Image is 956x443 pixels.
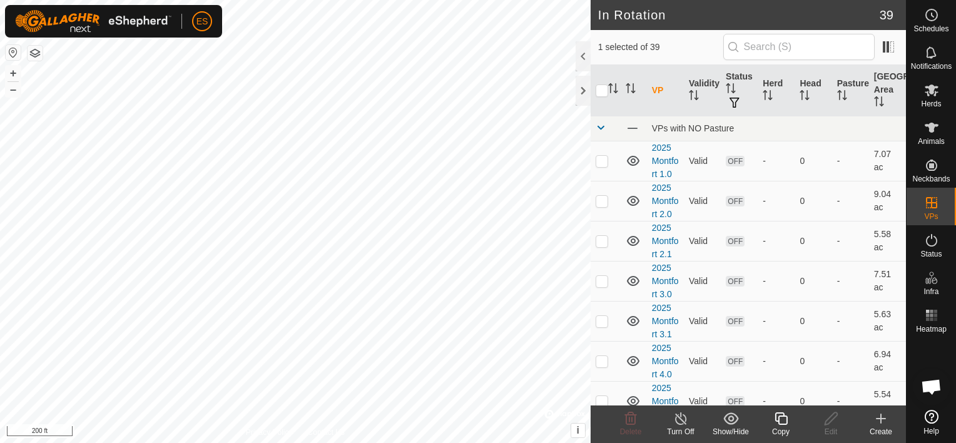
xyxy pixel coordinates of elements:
p-sorticon: Activate to sort [800,92,810,102]
td: 9.04 ac [869,181,906,221]
div: Turn Off [656,426,706,437]
p-sorticon: Activate to sort [726,85,736,95]
p-sorticon: Activate to sort [626,85,636,95]
a: Contact Us [308,427,345,438]
p-sorticon: Activate to sort [689,92,699,102]
a: 2025 Montfort 3.0 [652,263,679,299]
th: Herd [758,65,795,116]
a: 2025 Montfort 4.1 [652,383,679,419]
td: Valid [684,381,721,421]
td: Valid [684,261,721,301]
td: Valid [684,221,721,261]
th: Status [721,65,758,116]
td: 0 [795,381,831,421]
span: Delete [620,427,642,436]
div: Edit [806,426,856,437]
div: Create [856,426,906,437]
td: - [832,381,869,421]
td: 7.07 ac [869,141,906,181]
th: [GEOGRAPHIC_DATA] Area [869,65,906,116]
span: OFF [726,356,745,367]
span: i [577,425,579,435]
td: - [832,341,869,381]
a: Privacy Policy [246,427,293,438]
td: 0 [795,181,831,221]
p-sorticon: Activate to sort [874,98,884,108]
div: - [763,395,790,408]
div: - [763,315,790,328]
th: VP [647,65,684,116]
span: 1 selected of 39 [598,41,723,54]
td: 0 [795,261,831,301]
h2: In Rotation [598,8,880,23]
span: Infra [923,288,938,295]
td: Valid [684,341,721,381]
span: Notifications [911,63,952,70]
td: 5.58 ac [869,221,906,261]
td: 0 [795,221,831,261]
td: 5.54 ac [869,381,906,421]
button: Reset Map [6,45,21,60]
span: OFF [726,396,745,407]
div: - [763,235,790,248]
td: - [832,221,869,261]
th: Head [795,65,831,116]
td: - [832,141,869,181]
a: 2025 Montfort 3.1 [652,303,679,339]
a: 2025 Montfort 4.0 [652,343,679,379]
div: - [763,275,790,288]
td: Valid [684,141,721,181]
button: Map Layers [28,46,43,61]
a: 2025 Montfort 1.0 [652,143,679,179]
a: 2025 Montfort 2.1 [652,223,679,259]
div: - [763,155,790,168]
p-sorticon: Activate to sort [608,85,618,95]
a: 2025 Montfort 2.0 [652,183,679,219]
span: OFF [726,276,745,287]
td: 0 [795,141,831,181]
span: Help [923,427,939,435]
button: + [6,66,21,81]
div: Open chat [913,368,950,405]
span: OFF [726,196,745,206]
span: OFF [726,316,745,327]
p-sorticon: Activate to sort [763,92,773,102]
div: - [763,355,790,368]
p-sorticon: Activate to sort [837,92,847,102]
a: Help [907,405,956,440]
div: VPs with NO Pasture [652,123,901,133]
div: Copy [756,426,806,437]
div: - [763,195,790,208]
td: 7.51 ac [869,261,906,301]
span: Neckbands [912,175,950,183]
td: 5.63 ac [869,301,906,341]
span: Animals [918,138,945,145]
button: – [6,82,21,97]
span: 39 [880,6,893,24]
span: Herds [921,100,941,108]
th: Pasture [832,65,869,116]
span: OFF [726,156,745,166]
button: i [571,424,585,437]
span: VPs [924,213,938,220]
td: Valid [684,301,721,341]
span: Schedules [913,25,948,33]
td: - [832,181,869,221]
td: 0 [795,341,831,381]
span: ES [196,15,208,28]
span: OFF [726,236,745,247]
td: 0 [795,301,831,341]
td: - [832,301,869,341]
td: - [832,261,869,301]
td: Valid [684,181,721,221]
span: Heatmap [916,325,947,333]
img: Gallagher Logo [15,10,171,33]
th: Validity [684,65,721,116]
div: Show/Hide [706,426,756,437]
span: Status [920,250,942,258]
input: Search (S) [723,34,875,60]
td: 6.94 ac [869,341,906,381]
